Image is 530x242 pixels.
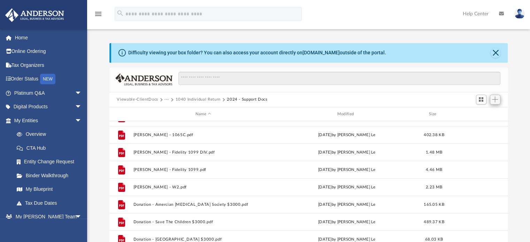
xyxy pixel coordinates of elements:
a: CTA Hub [10,141,92,155]
a: menu [94,13,102,18]
span: 2.23 MB [426,185,442,189]
button: [PERSON_NAME] - Fidelity 1099.pdf [133,167,274,172]
span: 68.03 KB [425,237,443,241]
a: My Blueprint [10,182,89,196]
a: Digital Productsarrow_drop_down [5,100,92,114]
button: 1040 Individual Return [175,96,220,103]
div: id [112,111,130,117]
span: 4.46 MB [426,168,442,172]
img: User Pic [514,9,525,19]
button: Donation - Save The Children $3000.pdf [133,220,274,224]
button: Donation - Amercian [MEDICAL_DATA] Society $3000.pdf [133,202,274,207]
button: Close [491,48,500,58]
a: Online Ordering [5,45,92,58]
img: Anderson Advisors Platinum Portal [3,8,66,22]
span: arrow_drop_down [75,86,89,100]
div: id [451,111,500,117]
div: [DATE] by [PERSON_NAME] Le [277,219,417,225]
div: Name [133,111,273,117]
button: Add [490,95,500,104]
div: [DATE] by [PERSON_NAME] Le [277,184,417,190]
a: Platinum Q&Aarrow_drop_down [5,86,92,100]
button: [PERSON_NAME] - W2.pdf [133,185,274,189]
span: 1.48 MB [426,150,442,154]
a: Order StatusNEW [5,72,92,86]
button: Donation - [GEOGRAPHIC_DATA] $3000.pdf [133,237,274,242]
a: Binder Walkthrough [10,169,92,182]
a: My [PERSON_NAME] Teamarrow_drop_down [5,210,89,224]
span: arrow_drop_down [75,100,89,114]
div: Size [420,111,448,117]
div: [DATE] by [PERSON_NAME] Le [277,167,417,173]
a: [DOMAIN_NAME] [302,50,340,55]
button: 2024 - Support Docs [227,96,267,103]
span: arrow_drop_down [75,114,89,128]
span: arrow_drop_down [75,210,89,224]
button: Switch to Grid View [476,95,486,104]
div: Modified [276,111,417,117]
button: [PERSON_NAME] - 1065C.pdf [133,133,274,137]
a: Tax Organizers [5,58,92,72]
a: Entity Change Request [10,155,92,169]
div: [DATE] by [PERSON_NAME] Le [277,132,417,138]
i: search [116,9,124,17]
div: Difficulty viewing your box folder? You can also access your account directly on outside of the p... [128,49,386,56]
div: [DATE] by [PERSON_NAME] Le [277,202,417,208]
i: menu [94,10,102,18]
button: Viewable-ClientDocs [117,96,158,103]
a: My Entitiesarrow_drop_down [5,114,92,127]
span: 489.37 KB [424,220,444,224]
div: [DATE] by [PERSON_NAME] Le [277,149,417,156]
span: 165.05 KB [424,203,444,206]
button: [PERSON_NAME] - Fidelity 1099 DIV.pdf [133,150,274,155]
input: Search files and folders [178,72,500,85]
a: Overview [10,127,92,141]
div: NEW [40,74,55,84]
button: ··· [164,96,169,103]
span: 402.38 KB [424,133,444,137]
a: Tax Due Dates [10,196,92,210]
a: Home [5,31,92,45]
